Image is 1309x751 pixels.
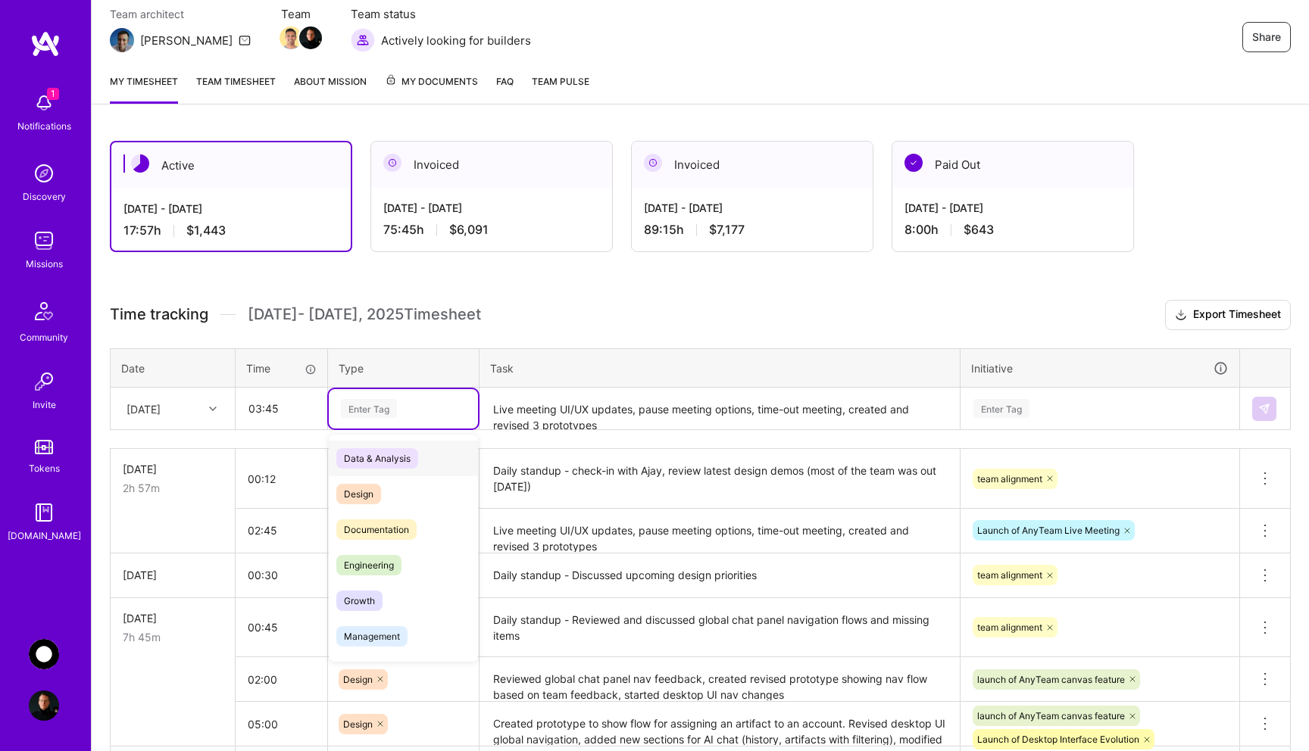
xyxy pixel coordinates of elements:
[336,484,381,504] span: Design
[248,305,481,324] span: [DATE] - [DATE] , 2025 Timesheet
[336,626,408,647] span: Management
[29,460,60,476] div: Tokens
[29,226,59,256] img: teamwork
[123,567,223,583] div: [DATE]
[971,360,1229,377] div: Initiative
[299,26,322,49] img: Team Member Avatar
[977,734,1139,745] span: Launch of Desktop Interface Evolution
[343,718,373,730] span: Design
[140,33,233,48] div: [PERSON_NAME]
[481,450,958,507] textarea: Daily standup - check-in with Ajay, review latest design demos (most of the team was out [DATE])
[904,200,1121,216] div: [DATE] - [DATE]
[709,222,745,238] span: $7,177
[29,639,59,669] img: AnyTeam: Team for AI-Powered Sales Platform
[246,360,317,376] div: Time
[301,25,320,51] a: Team Member Avatar
[35,440,53,454] img: tokens
[644,200,861,216] div: [DATE] - [DATE]
[480,348,961,388] th: Task
[131,154,149,173] img: Active
[977,710,1125,721] span: launch of AnyTeam canvas feature
[1175,307,1187,323] i: icon Download
[644,154,662,172] img: Invoiced
[644,222,861,238] div: 89:15 h
[481,600,958,656] textarea: Daily standup - Reviewed and discussed global chat panel navigation flows and missing items
[29,158,59,189] img: discovery
[385,73,478,90] span: My Documents
[977,525,1120,536] span: Launch of AnyTeam Live Meeting
[1258,403,1270,415] img: Submit
[25,639,63,669] a: AnyTeam: Team for AI-Powered Sales Platform
[281,25,301,51] a: Team Member Avatar
[209,405,217,413] i: icon Chevron
[351,28,375,52] img: Actively looking for builders
[532,76,589,87] span: Team Pulse
[977,569,1042,581] span: team alignment
[381,33,531,48] span: Actively looking for builders
[25,690,63,721] a: User Avatar
[17,118,71,134] div: Notifications
[8,528,81,544] div: [DOMAIN_NAME]
[127,400,161,416] div: [DATE]
[123,201,339,217] div: [DATE] - [DATE]
[892,142,1133,188] div: Paid Out
[110,28,134,52] img: Team Architect
[481,510,958,552] textarea: Live meeting UI/UX updates, pause meeting options, time-out meeting, created and revised 3 protot...
[236,607,327,647] input: HH:MM
[383,222,600,238] div: 75:45 h
[336,448,418,469] span: Data & Analysis
[110,305,208,324] span: Time tracking
[383,154,401,172] img: Invoiced
[977,622,1042,633] span: team alignment
[532,73,589,104] a: Team Pulse
[632,142,873,188] div: Invoiced
[1165,300,1291,330] button: Export Timesheet
[496,73,514,104] a: FAQ
[481,555,958,597] textarea: Daily standup - Discussed upcoming design priorities
[110,73,178,104] a: My timesheet
[47,88,59,100] span: 1
[449,222,489,238] span: $6,091
[29,690,59,721] img: User Avatar
[481,703,958,745] textarea: Created prototype to show flow for assigning an artifact to an account. Revised desktop UI global...
[336,555,401,575] span: Engineering
[236,388,326,428] input: HH:MM
[236,459,327,499] input: HH:MM
[186,223,226,238] span: $1,443
[123,480,223,496] div: 2h 57m
[33,397,56,413] div: Invite
[336,591,383,611] span: Growth
[239,34,251,46] i: icon Mail
[280,26,302,49] img: Team Member Avatar
[294,73,367,104] a: About Mission
[29,497,59,528] img: guide book
[964,222,994,238] span: $643
[1252,30,1281,45] span: Share
[281,6,320,22] span: Team
[351,6,531,22] span: Team status
[196,73,276,104] a: Team timesheet
[29,88,59,118] img: bell
[385,73,478,104] a: My Documents
[111,142,351,189] div: Active
[30,30,61,58] img: logo
[481,659,958,700] textarea: Reviewed global chat panel nav feedback, created revised prototype showing nav flow based on team...
[123,629,223,645] div: 7h 45m
[328,348,480,388] th: Type
[236,659,327,700] input: HH:MM
[26,256,63,272] div: Missions
[236,704,327,744] input: HH:MM
[23,189,66,204] div: Discovery
[236,555,327,595] input: HH:MM
[111,348,236,388] th: Date
[904,154,923,172] img: Paid Out
[236,510,327,550] input: HH:MM
[110,6,251,22] span: Team architect
[343,674,373,685] span: Design
[123,610,223,626] div: [DATE]
[1242,22,1291,52] button: Share
[977,674,1125,685] span: launch of AnyTeam canvas feature
[20,329,68,345] div: Community
[26,293,62,329] img: Community
[371,142,612,188] div: Invoiced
